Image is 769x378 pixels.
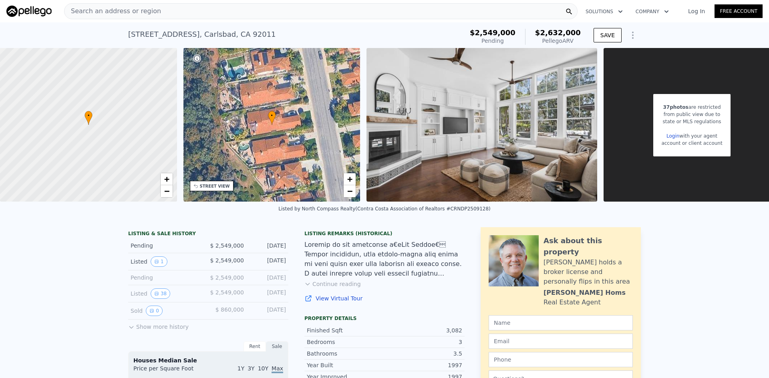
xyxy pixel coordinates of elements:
div: LISTING & SALE HISTORY [128,230,288,238]
div: Listed [131,256,202,267]
div: Price per Square Foot [133,364,208,377]
div: [STREET_ADDRESS] , Carlsbad , CA 92011 [128,29,276,40]
div: [DATE] [250,274,286,282]
div: are restricted [661,104,722,111]
div: STREET VIEW [200,183,230,189]
span: + [347,174,352,184]
a: Login [666,133,679,139]
span: $ 860,000 [215,306,244,313]
span: Max [272,365,283,373]
a: Zoom out [344,185,356,197]
span: • [85,112,93,119]
span: − [164,186,169,196]
div: [DATE] [250,306,286,316]
div: Rent [244,341,266,352]
div: [DATE] [250,242,286,250]
div: [PERSON_NAME] holds a broker license and personally flips in this area [544,258,633,286]
div: • [85,111,93,125]
div: 3,082 [384,326,462,334]
div: Listed [131,288,202,299]
button: View historical data [151,256,167,267]
div: Bathrooms [307,350,384,358]
div: Houses Median Sale [133,356,283,364]
button: View historical data [146,306,163,316]
span: $ 2,549,000 [210,257,244,264]
span: $2,549,000 [470,28,515,37]
button: View historical data [151,288,170,299]
input: Phone [489,352,633,367]
div: Sold [131,306,202,316]
div: Sale [266,341,288,352]
span: • [268,112,276,119]
span: − [347,186,352,196]
div: Pending [470,37,515,45]
div: [PERSON_NAME] Homs [544,288,626,298]
div: Listing Remarks (Historical) [304,230,465,237]
div: Finished Sqft [307,326,384,334]
button: Solutions [579,4,629,19]
div: Pellego ARV [535,37,581,45]
div: state or MLS regulations [661,118,722,125]
img: Pellego [6,6,52,17]
div: 1997 [384,361,462,369]
span: 10Y [258,365,268,372]
span: 3Y [248,365,254,372]
div: from public view due to [661,111,722,118]
div: 3.5 [384,350,462,358]
a: Zoom in [344,173,356,185]
div: Ask about this property [544,235,633,258]
input: Name [489,315,633,330]
div: • [268,111,276,125]
div: account or client account [661,140,722,147]
span: + [164,174,169,184]
div: Property details [304,315,465,322]
div: Listed by North Compass Realty (Contra Costa Association of Realtors #CRNDP2509128) [278,206,491,212]
span: 1Y [238,365,244,372]
button: Show Options [625,27,641,43]
span: $2,632,000 [535,28,581,37]
a: View Virtual Tour [304,294,465,302]
span: 37 photos [663,104,688,110]
div: Real Estate Agent [544,298,601,307]
button: Show more history [128,320,189,331]
div: Pending [131,242,202,250]
button: Continue reading [304,280,361,288]
a: Zoom out [161,185,173,197]
span: Search an address or region [64,6,161,16]
span: with your agent [679,133,717,139]
div: Bedrooms [307,338,384,346]
input: Email [489,334,633,349]
div: Loremip do sit ametconse a€eLit Seddoe€ Tempor incididun, utla etdolo-magna aliq enima mi veni q... [304,240,465,278]
span: $ 2,549,000 [210,289,244,296]
div: Pending [131,274,202,282]
a: Log In [678,7,715,15]
div: 3 [384,338,462,346]
div: [DATE] [250,256,286,267]
div: [DATE] [250,288,286,299]
button: Company [629,4,675,19]
div: Year Built [307,361,384,369]
button: SAVE [594,28,622,42]
a: Zoom in [161,173,173,185]
img: Sale: 169728662 Parcel: 23044691 [366,48,597,202]
span: $ 2,549,000 [210,242,244,249]
a: Free Account [715,4,763,18]
span: $ 2,549,000 [210,274,244,281]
